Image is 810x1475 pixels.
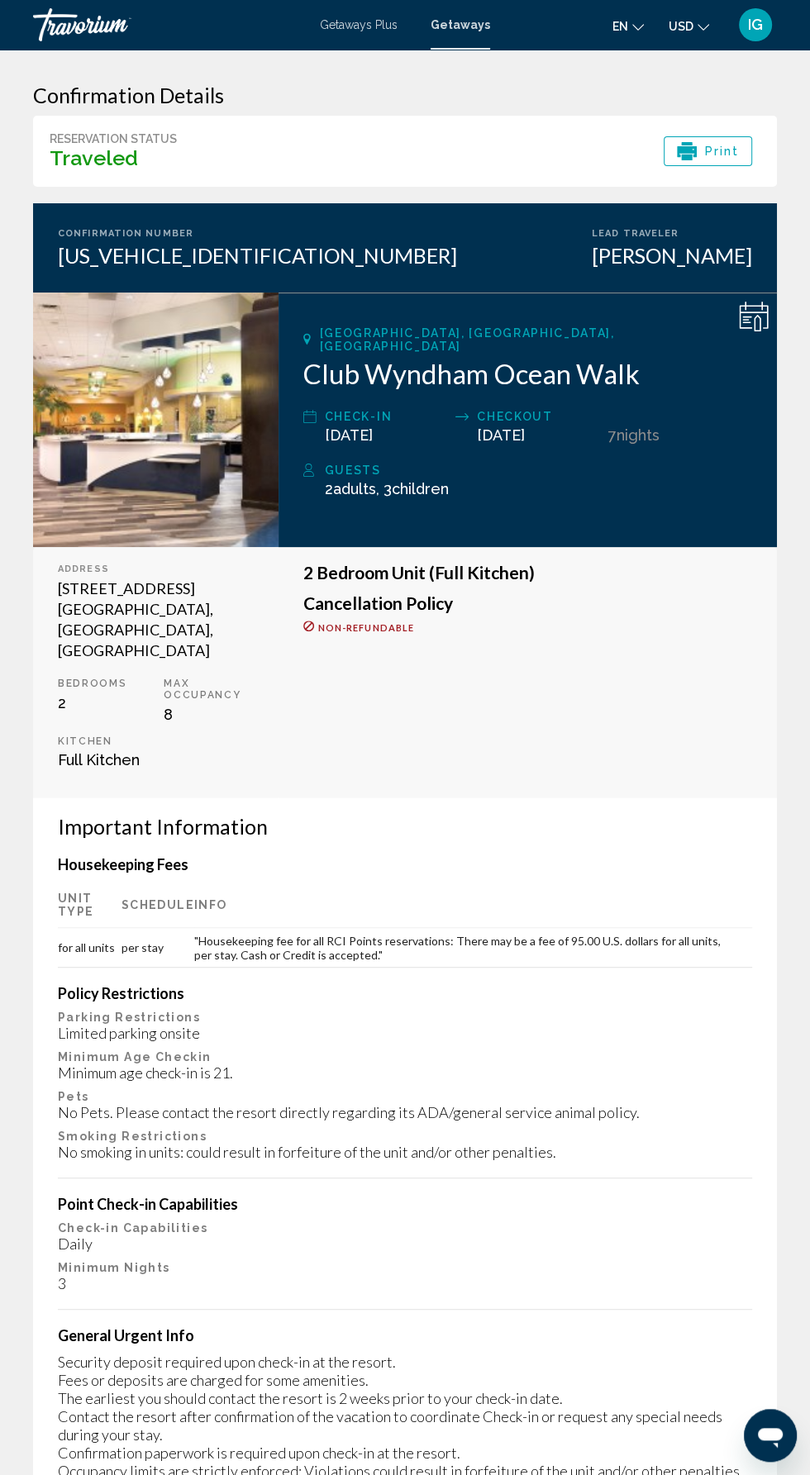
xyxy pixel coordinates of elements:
[748,17,763,33] span: IG
[612,20,628,33] span: en
[612,14,644,38] button: Change language
[33,83,777,107] h3: Confirmation Details
[58,694,66,711] span: 2
[333,480,376,497] span: Adults
[58,984,752,1002] h4: Policy Restrictions
[58,1261,752,1274] p: Minimum Nights
[58,678,147,689] p: Bedrooms
[58,882,121,928] th: Unit Type
[664,136,753,166] button: Print
[325,460,752,480] div: Guests
[325,480,376,497] span: 2
[319,326,752,353] span: [GEOGRAPHIC_DATA], [GEOGRAPHIC_DATA], [GEOGRAPHIC_DATA]
[58,1103,752,1121] div: No Pets. Please contact the resort directly regarding its ADA/general service animal policy.
[392,480,449,497] span: Children
[58,855,752,873] h4: Housekeeping Fees
[58,1143,752,1161] div: No smoking in units: could result in forfeiture of the unit and/or other penalties.
[705,137,740,165] span: Print
[58,228,457,239] div: Confirmation Number
[58,1024,752,1042] div: Limited parking onsite
[58,1011,752,1024] p: Parking Restrictions
[58,243,457,268] div: [US_VEHICLE_IDENTIFICATION_NUMBER]
[592,228,752,239] div: Lead Traveler
[194,928,752,968] td: "Housekeeping fee for all RCI Points reservations: There may be a fee of 95.00 U.S. dollars for a...
[58,578,254,661] div: [STREET_ADDRESS] [GEOGRAPHIC_DATA], [GEOGRAPHIC_DATA], [GEOGRAPHIC_DATA]
[58,751,140,768] span: Full Kitchen
[58,1063,752,1082] div: Minimum age check-in is 21.
[318,622,414,633] span: Non-refundable
[617,426,660,444] span: Nights
[121,882,194,928] th: Schedule
[121,928,194,968] td: per stay
[58,814,752,839] h3: Important Information
[58,564,254,574] div: Address
[608,426,617,444] span: 7
[33,8,303,41] a: Travorium
[58,1221,752,1235] p: Check-in Capabilities
[58,1326,752,1344] h4: General Urgent Info
[325,426,373,444] span: [DATE]
[477,426,525,444] span: [DATE]
[669,14,709,38] button: Change currency
[669,20,693,33] span: USD
[58,735,147,747] p: Kitchen
[303,357,752,390] h2: Club Wyndham Ocean Walk
[431,18,490,31] a: Getaways
[58,1090,752,1103] p: Pets
[50,145,177,170] h3: Traveled
[303,564,752,582] h3: 2 Bedroom Unit (Full Kitchen)
[164,678,253,701] p: Max Occupancy
[320,18,398,31] a: Getaways Plus
[58,928,121,968] td: for all units
[58,1195,752,1213] h4: Point Check-in Capabilities
[303,594,752,612] h3: Cancellation Policy
[58,1235,752,1253] div: Daily
[744,1409,797,1462] iframe: Button to launch messaging window
[50,132,177,145] div: Reservation Status
[592,243,752,268] div: [PERSON_NAME]
[325,407,447,426] div: Check-In
[477,407,599,426] div: Checkout
[58,1130,752,1143] p: Smoking Restrictions
[58,1050,752,1063] p: Minimum Age Checkin
[376,480,449,497] span: , 3
[734,7,777,42] button: User Menu
[194,882,752,928] th: Info
[164,706,173,723] span: 8
[58,1274,752,1292] div: 3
